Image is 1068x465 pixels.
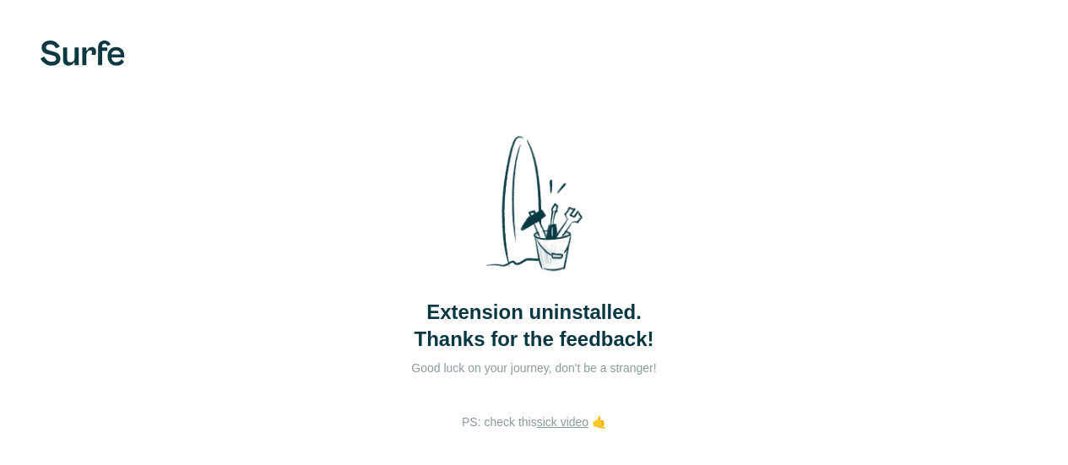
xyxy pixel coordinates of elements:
[414,299,653,353] span: Extension uninstalled. Thanks for the feedback!
[366,360,703,376] p: Good luck on your journey, don't be a stranger!
[41,41,125,66] img: Surfe's logo
[537,415,588,429] a: sick video
[471,122,598,285] img: Surfe Stock Photo - Selling good vibes
[462,414,606,430] p: PS: check this 🤙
